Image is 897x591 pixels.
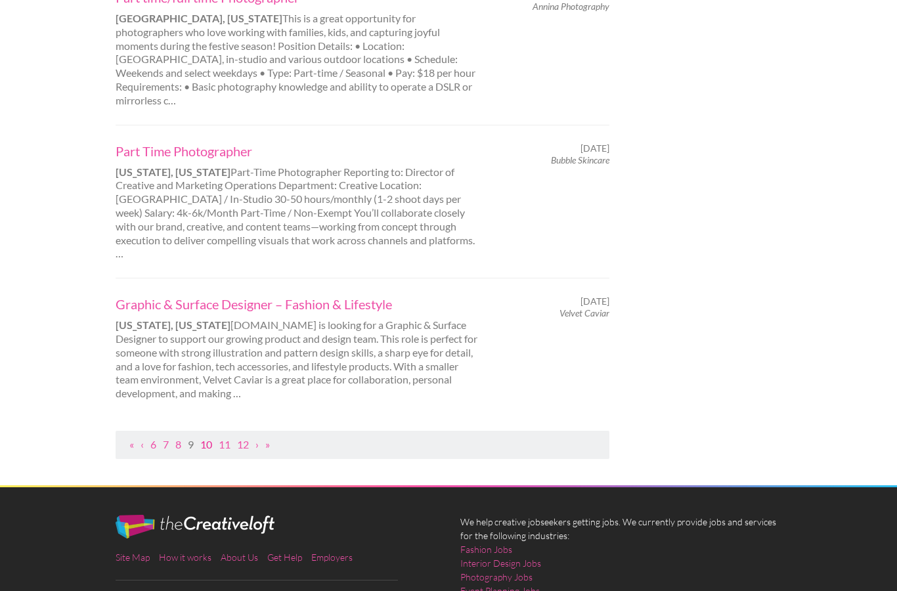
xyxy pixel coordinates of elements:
[116,295,481,313] a: Graphic & Surface Designer – Fashion & Lifestyle
[221,552,258,563] a: About Us
[104,142,492,261] div: Part-Time Photographer Reporting to: Director of Creative and Marketing Operations Department: Cr...
[580,142,609,154] span: [DATE]
[237,438,249,450] a: Page 12
[255,438,259,450] a: Next Page
[116,515,274,538] img: The Creative Loft
[150,438,156,450] a: Page 6
[311,552,353,563] a: Employers
[163,438,169,450] a: Page 7
[533,1,609,12] em: Annina Photography
[116,142,481,160] a: Part Time Photographer
[188,438,194,450] a: Page 9
[141,438,144,450] a: Previous Page
[129,438,134,450] a: First Page
[580,295,609,307] span: [DATE]
[460,542,512,556] a: Fashion Jobs
[200,438,212,450] a: Page 10
[116,12,282,24] strong: [GEOGRAPHIC_DATA], [US_STATE]
[116,318,230,331] strong: [US_STATE], [US_STATE]
[116,552,150,563] a: Site Map
[460,556,541,570] a: Interior Design Jobs
[159,552,211,563] a: How it works
[559,307,609,318] em: Velvet Caviar
[116,165,230,178] strong: [US_STATE], [US_STATE]
[460,570,533,584] a: Photography Jobs
[551,154,609,165] em: Bubble Skincare
[104,295,492,401] div: [DOMAIN_NAME] is looking for a Graphic & Surface Designer to support our growing product and desi...
[267,552,302,563] a: Get Help
[175,438,181,450] a: Page 8
[265,438,270,450] a: Last Page, Page 25
[219,438,230,450] a: Page 11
